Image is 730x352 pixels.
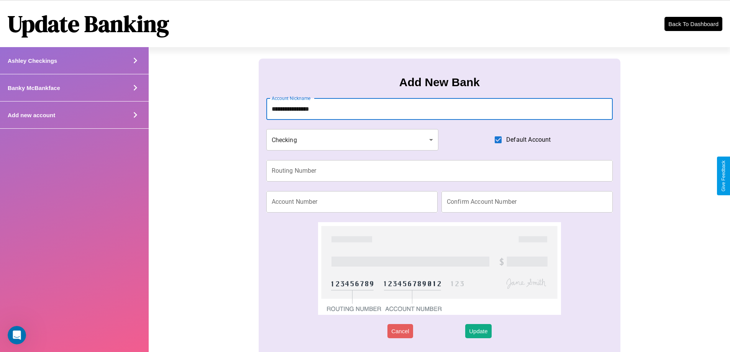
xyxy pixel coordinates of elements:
h4: Ashley Checkings [8,57,57,64]
h4: Banky McBankface [8,85,60,91]
div: Give Feedback [721,160,726,192]
span: Default Account [506,135,551,144]
button: Update [465,324,491,338]
img: check [318,222,561,315]
button: Back To Dashboard [664,17,722,31]
h3: Add New Bank [399,76,480,89]
h4: Add new account [8,112,55,118]
button: Cancel [387,324,413,338]
label: Account Nickname [272,95,311,102]
h1: Update Banking [8,8,169,39]
iframe: Intercom live chat [8,326,26,344]
div: Checking [266,129,439,151]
